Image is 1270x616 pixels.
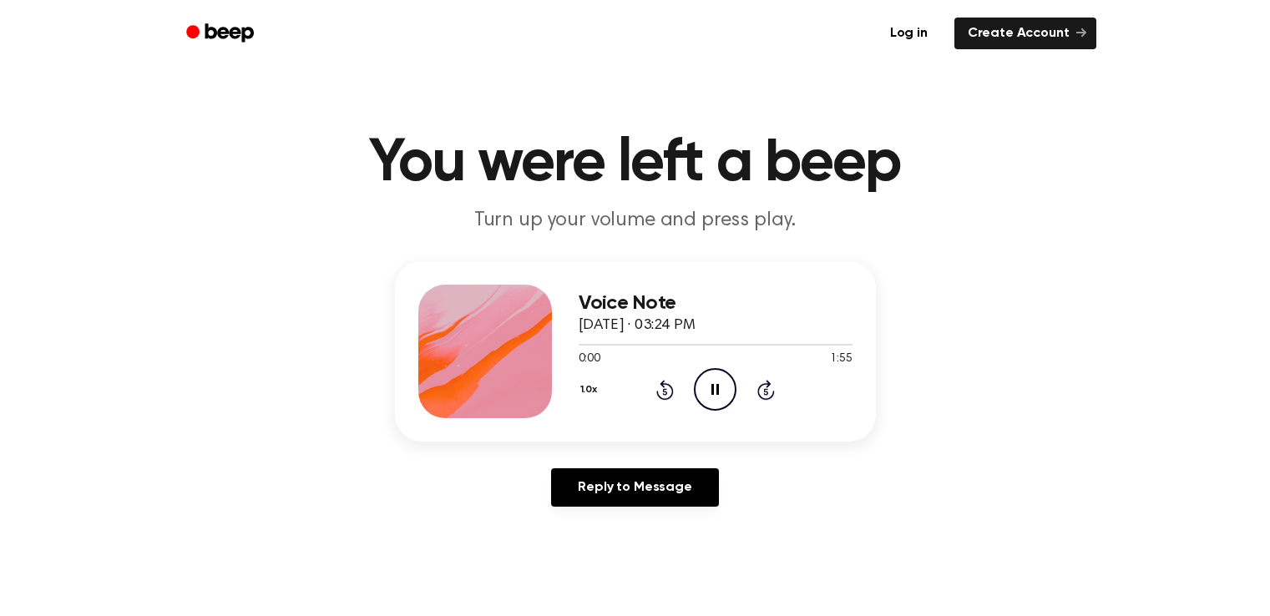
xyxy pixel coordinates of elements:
span: 0:00 [579,351,600,368]
h1: You were left a beep [208,134,1063,194]
h3: Voice Note [579,292,853,315]
a: Reply to Message [551,468,718,507]
span: [DATE] · 03:24 PM [579,318,696,333]
p: Turn up your volume and press play. [315,207,956,235]
a: Log in [873,14,944,53]
span: 1:55 [830,351,852,368]
button: 1.0x [579,376,604,404]
a: Create Account [954,18,1096,49]
a: Beep [175,18,269,50]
